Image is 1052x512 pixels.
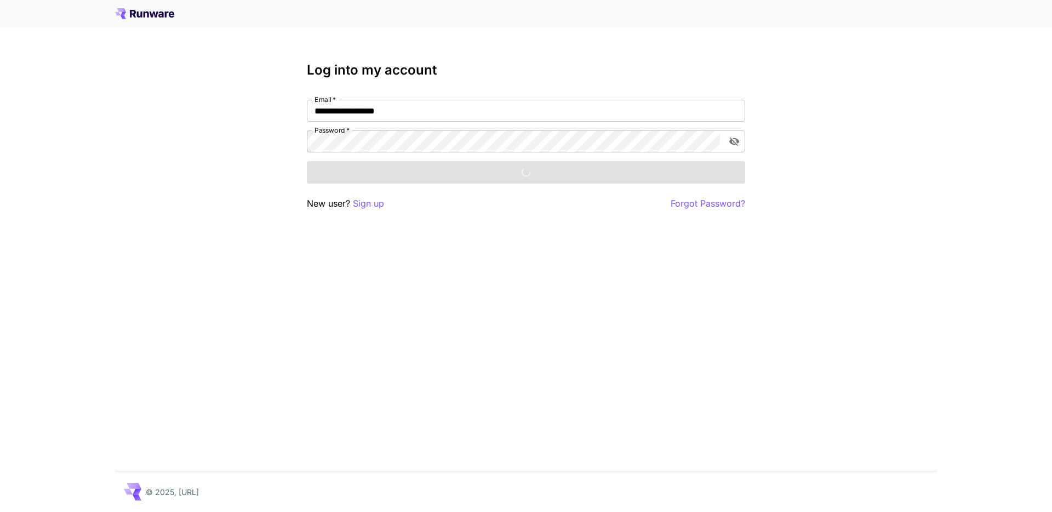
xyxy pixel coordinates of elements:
p: New user? [307,197,384,211]
p: © 2025, [URL] [146,486,199,498]
button: toggle password visibility [724,132,744,151]
label: Email [315,95,336,104]
button: Sign up [353,197,384,211]
label: Password [315,126,350,135]
button: Forgot Password? [671,197,745,211]
h3: Log into my account [307,62,745,78]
